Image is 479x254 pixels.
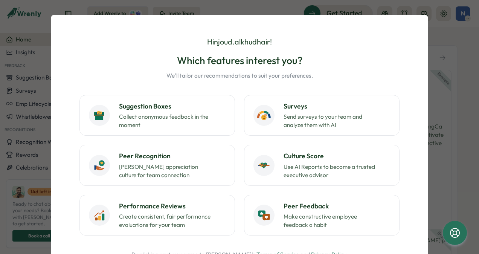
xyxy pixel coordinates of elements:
button: Performance ReviewsCreate consistent, fair performance evaluations for your team [79,195,235,236]
button: Suggestion BoxesCollect anonymous feedback in the moment [79,95,235,136]
p: Hi njoud.alkhudhair ! [207,36,272,48]
p: Create consistent, fair performance evaluations for your team [119,213,213,229]
h3: Surveys [284,101,390,111]
button: SurveysSend surveys to your team and analyze them with AI [244,95,400,136]
p: Make constructive employee feedback a habit [284,213,378,229]
p: We'll tailor our recommendations to suit your preferences. [166,72,313,80]
p: Collect anonymous feedback in the moment [119,113,213,129]
p: [PERSON_NAME] appreciation culture for team connection [119,163,213,179]
button: Peer FeedbackMake constructive employee feedback a habit [244,195,400,236]
button: Culture ScoreUse AI Reports to become a trusted executive advisor [244,145,400,185]
h3: Culture Score [284,151,390,161]
h3: Performance Reviews [119,201,226,211]
h3: Peer Recognition [119,151,226,161]
p: Send surveys to your team and analyze them with AI [284,113,378,129]
h3: Suggestion Boxes [119,101,226,111]
h2: Which features interest you? [166,54,313,67]
p: Use AI Reports to become a trusted executive advisor [284,163,378,179]
button: Peer Recognition[PERSON_NAME] appreciation culture for team connection [79,145,235,185]
h3: Peer Feedback [284,201,390,211]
